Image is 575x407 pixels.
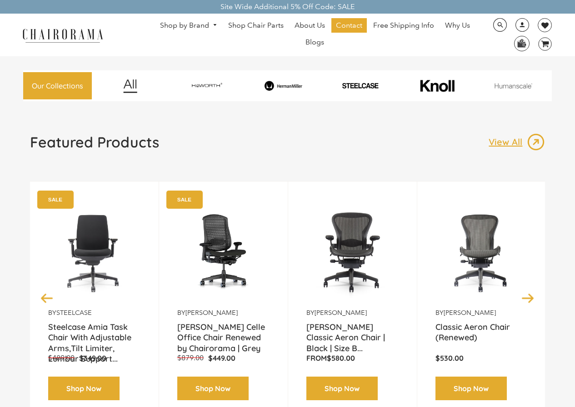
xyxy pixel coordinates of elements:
button: Next [520,290,536,306]
a: Free Shipping Info [369,18,439,33]
img: image_8_173eb7e0-7579-41b4-bc8e-4ba0b8ba93e8.png [246,81,320,90]
h1: Featured Products [30,133,159,151]
button: Previous [39,290,55,306]
a: Shop by Brand [155,19,222,33]
a: Classic Aeron Chair (Renewed) - chairorama Classic Aeron Chair (Renewed) - chairorama [435,195,528,309]
span: $530.00 [435,353,464,363]
img: image_11.png [476,83,550,88]
text: SALE [48,196,62,202]
p: by [48,309,140,317]
span: $580.00 [327,353,355,363]
a: [PERSON_NAME] Celle Office Chair Renewed by Chairorama | Grey [177,322,270,344]
a: [PERSON_NAME] [444,309,496,317]
p: by [177,309,270,317]
a: Steelcase Amia Task Chair With Adjustable Arms,Tilt Limiter, Lumbar Support... [48,322,140,344]
p: From [306,353,399,363]
a: [PERSON_NAME] [185,309,238,317]
a: View All [489,133,545,151]
span: Blogs [305,38,324,47]
a: Amia Chair by chairorama.com Renewed Amia Chair chairorama.com [48,195,140,309]
img: chairorama [17,27,108,43]
img: image_7_14f0750b-d084-457f-979a-a1ab9f6582c4.png [170,79,244,92]
img: image_10_1.png [400,79,474,93]
span: About Us [295,21,325,30]
a: Contact [331,18,367,33]
a: Shop Now [435,377,507,401]
a: Herman Miller Celle Office Chair Renewed by Chairorama | Grey - chairorama Herman Miller Celle Of... [177,195,270,309]
span: Why Us [445,21,470,30]
nav: DesktopNavigation [147,18,483,52]
img: image_12.png [105,79,155,93]
span: $489.00 [48,353,75,362]
p: by [306,309,399,317]
img: image_13.png [527,133,545,151]
a: Classic Aeron Chair (Renewed) [435,322,528,344]
span: Shop Chair Parts [228,21,284,30]
a: About Us [290,18,330,33]
img: Herman Miller Classic Aeron Chair | Black | Size B (Renewed) - chairorama [306,195,399,309]
a: Steelcase [56,309,92,317]
img: Herman Miller Celle Office Chair Renewed by Chairorama | Grey - chairorama [177,195,270,309]
text: SALE [177,196,191,202]
a: [PERSON_NAME] Classic Aeron Chair | Black | Size B... [306,322,399,344]
span: $349.00 [79,353,106,363]
img: WhatsApp_Image_2024-07-12_at_16.23.01.webp [515,36,529,50]
a: Featured Products [30,133,159,158]
a: Blogs [301,35,329,49]
a: Shop Chair Parts [224,18,288,33]
img: Classic Aeron Chair (Renewed) - chairorama [435,195,528,309]
img: Amia Chair by chairorama.com [48,195,140,309]
span: Free Shipping Info [373,21,434,30]
a: Why Us [440,18,475,33]
p: View All [489,136,527,148]
a: Shop Now [177,377,249,401]
img: PHOTO-2024-07-09-00-53-10-removebg-preview.png [323,82,397,89]
a: Shop Now [48,377,120,401]
p: by [435,309,528,317]
span: $879.00 [177,353,204,362]
a: Shop Now [306,377,378,401]
span: $449.00 [208,353,235,363]
span: Contact [336,21,362,30]
a: Our Collections [23,72,92,100]
a: [PERSON_NAME] [315,309,367,317]
a: Herman Miller Classic Aeron Chair | Black | Size B (Renewed) - chairorama Herman Miller Classic A... [306,195,399,309]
